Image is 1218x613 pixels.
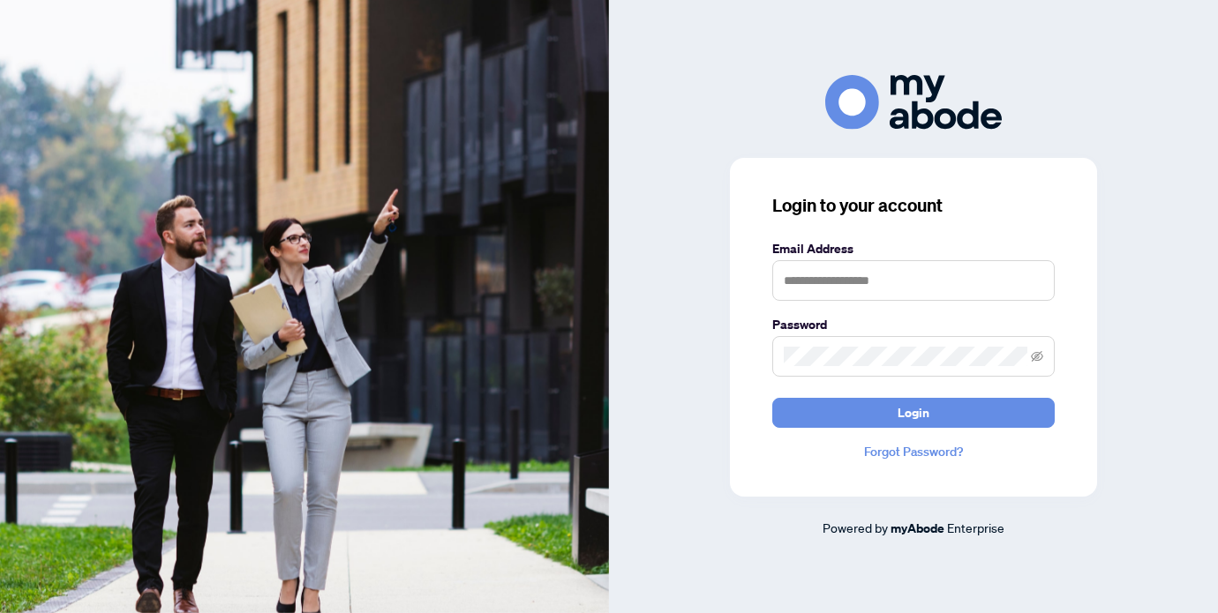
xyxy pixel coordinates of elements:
label: Password [772,315,1055,334]
img: ma-logo [825,75,1002,129]
h3: Login to your account [772,193,1055,218]
a: Forgot Password? [772,442,1055,461]
span: eye-invisible [1031,350,1043,363]
span: Login [898,399,929,427]
span: Powered by [823,520,888,535]
label: Email Address [772,239,1055,258]
button: Login [772,398,1055,428]
span: Enterprise [947,520,1004,535]
a: myAbode [891,519,944,538]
